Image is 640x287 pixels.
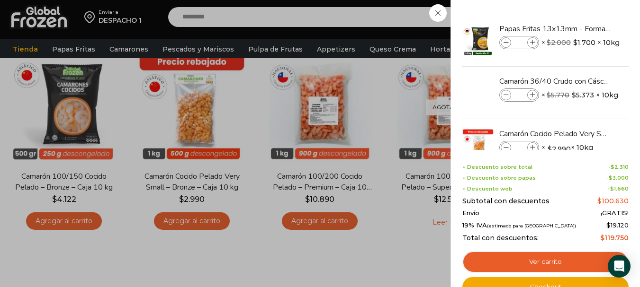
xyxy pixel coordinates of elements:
[572,90,594,100] bdi: 5.373
[597,197,602,205] span: $
[512,142,526,153] input: Product quantity
[606,175,629,181] span: -
[462,209,479,217] span: Envío
[547,38,551,47] span: $
[608,164,629,170] span: -
[606,221,611,229] span: $
[609,174,613,181] span: $
[462,251,629,273] a: Ver carrito
[600,234,629,242] bdi: 119.750
[499,129,612,139] a: Camarón Cocido Pelado Very Small - Bronze - Caja 10 kg
[541,36,620,49] span: × × 10kg
[462,197,550,205] span: Subtotal con descuentos
[572,90,576,100] span: $
[548,144,571,154] bdi: 2.990
[499,24,612,34] a: Papas Fritas 13x13mm - Formato 2,5 kg - Caja 10 kg
[611,164,629,170] bdi: 2.310
[601,209,629,217] span: ¡GRATIS!
[541,88,618,102] span: × × 10kg
[610,185,629,192] bdi: 1.660
[611,164,614,170] span: $
[573,38,577,47] span: $
[548,144,552,154] span: $
[462,186,513,192] span: + Descuento web
[462,164,532,170] span: + Descuento sobre total
[547,91,551,99] span: $
[600,234,604,242] span: $
[609,174,629,181] bdi: 3.000
[499,76,612,87] a: Camarón 36/40 Crudo con Cáscara - Bronze - Caja 10 kg
[512,37,526,48] input: Product quantity
[597,197,629,205] bdi: 100.630
[547,38,571,47] bdi: 2.000
[462,234,539,242] span: Total con descuentos:
[610,185,614,192] span: $
[462,222,576,229] span: 19% IVA
[608,186,629,192] span: -
[512,90,526,100] input: Product quantity
[573,38,595,47] bdi: 1.700
[608,255,631,278] div: Open Intercom Messenger
[606,221,629,229] span: 19.120
[487,223,576,228] small: (estimado para [GEOGRAPHIC_DATA])
[547,91,569,99] bdi: 5.770
[462,175,536,181] span: + Descuento sobre papas
[541,141,593,154] span: × × 10kg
